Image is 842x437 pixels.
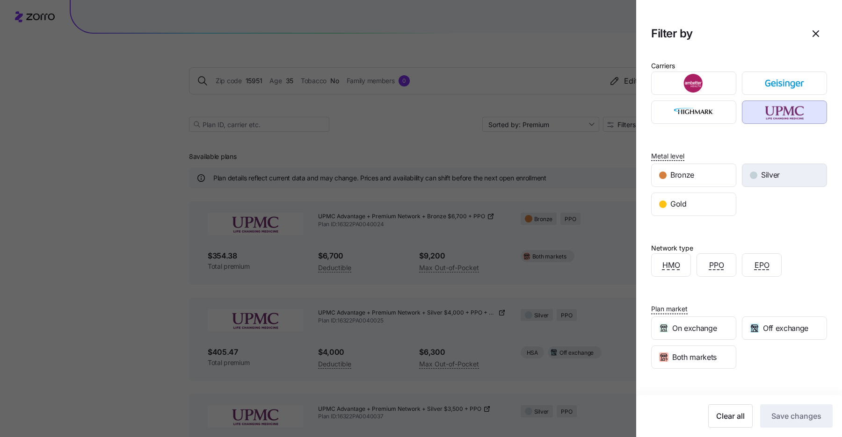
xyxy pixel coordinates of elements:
span: Plan market [651,304,688,314]
span: Clear all [716,410,745,422]
img: Ambetter [660,74,728,93]
span: Silver [761,169,780,181]
button: Clear all [708,404,753,428]
span: Metal level [651,151,684,161]
span: PPO [709,259,724,271]
button: Save changes [760,404,833,428]
span: Gold [670,198,687,210]
span: Both markets [672,351,717,363]
span: Save changes [771,410,821,422]
span: HMO [662,259,680,271]
div: Carriers [651,61,675,71]
span: On exchange [672,322,717,334]
img: UPMC [750,103,819,122]
span: Bronze [670,169,694,181]
img: Highmark BlueCross BlueShield [660,103,728,122]
span: Off exchange [763,322,808,334]
h1: Filter by [651,26,693,41]
div: Network type [651,243,693,253]
span: EPO [755,259,769,271]
img: Geisinger [750,74,819,93]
